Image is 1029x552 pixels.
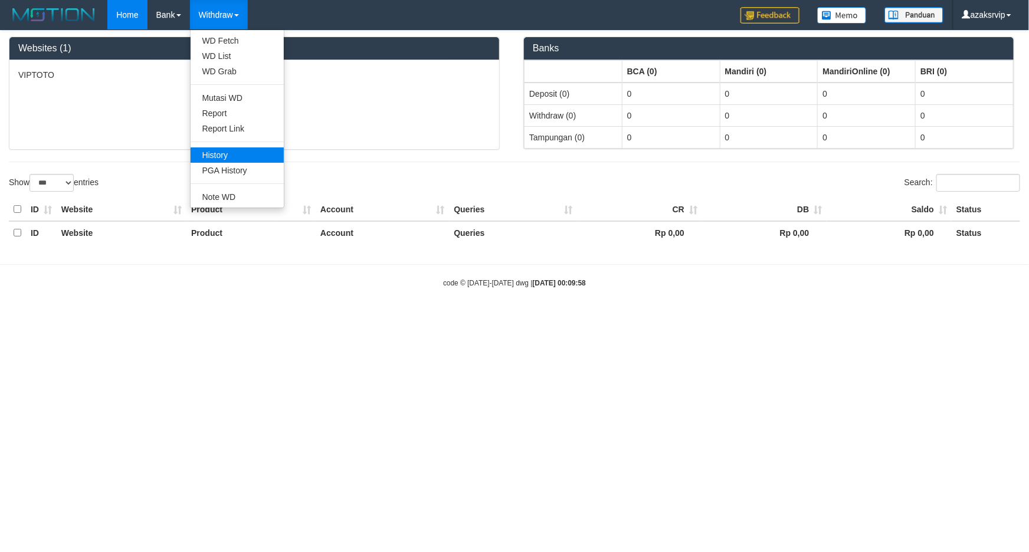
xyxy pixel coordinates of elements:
td: Deposit (0) [525,83,622,105]
td: Tampungan (0) [525,126,622,148]
th: ID [26,221,57,244]
th: Group: activate to sort column ascending [916,60,1014,83]
th: Queries [449,221,577,244]
th: ID [26,198,57,221]
td: 0 [916,83,1014,105]
td: 0 [818,104,916,126]
th: Queries [449,198,577,221]
td: Withdraw (0) [525,104,622,126]
select: Showentries [30,174,74,192]
a: WD Grab [191,64,284,79]
a: WD List [191,48,284,64]
input: Search: [936,174,1020,192]
th: Rp 0,00 [827,221,952,244]
h3: Websites (1) [18,43,490,54]
td: 0 [916,126,1014,148]
a: Report [191,106,284,121]
a: Mutasi WD [191,90,284,106]
img: Button%20Memo.svg [817,7,867,24]
a: Note WD [191,189,284,205]
td: 0 [720,126,818,148]
th: DB [702,198,827,221]
td: 0 [622,83,720,105]
strong: [DATE] 00:09:58 [533,279,586,287]
th: Rp 0,00 [702,221,827,244]
th: CR [578,198,702,221]
th: Group: activate to sort column ascending [622,60,720,83]
h3: Banks [533,43,1005,54]
td: 0 [622,104,720,126]
label: Search: [905,174,1020,192]
th: Website [57,221,186,244]
a: Report Link [191,121,284,136]
label: Show entries [9,174,99,192]
th: Group: activate to sort column ascending [818,60,916,83]
th: Account [316,221,449,244]
th: Group: activate to sort column ascending [525,60,622,83]
td: 0 [916,104,1014,126]
th: Rp 0,00 [578,221,702,244]
th: Website [57,198,186,221]
img: panduan.png [884,7,943,23]
td: 0 [818,126,916,148]
td: 0 [622,126,720,148]
a: WD Fetch [191,33,284,48]
p: VIPTOTO [18,69,490,81]
th: Status [952,198,1020,221]
td: 0 [720,83,818,105]
th: Status [952,221,1020,244]
th: Saldo [827,198,952,221]
th: Account [316,198,449,221]
small: code © [DATE]-[DATE] dwg | [443,279,586,287]
td: 0 [818,83,916,105]
th: Group: activate to sort column ascending [720,60,818,83]
th: Product [186,198,316,221]
td: 0 [720,104,818,126]
a: PGA History [191,163,284,178]
a: History [191,147,284,163]
img: Feedback.jpg [740,7,799,24]
img: MOTION_logo.png [9,6,99,24]
th: Product [186,221,316,244]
